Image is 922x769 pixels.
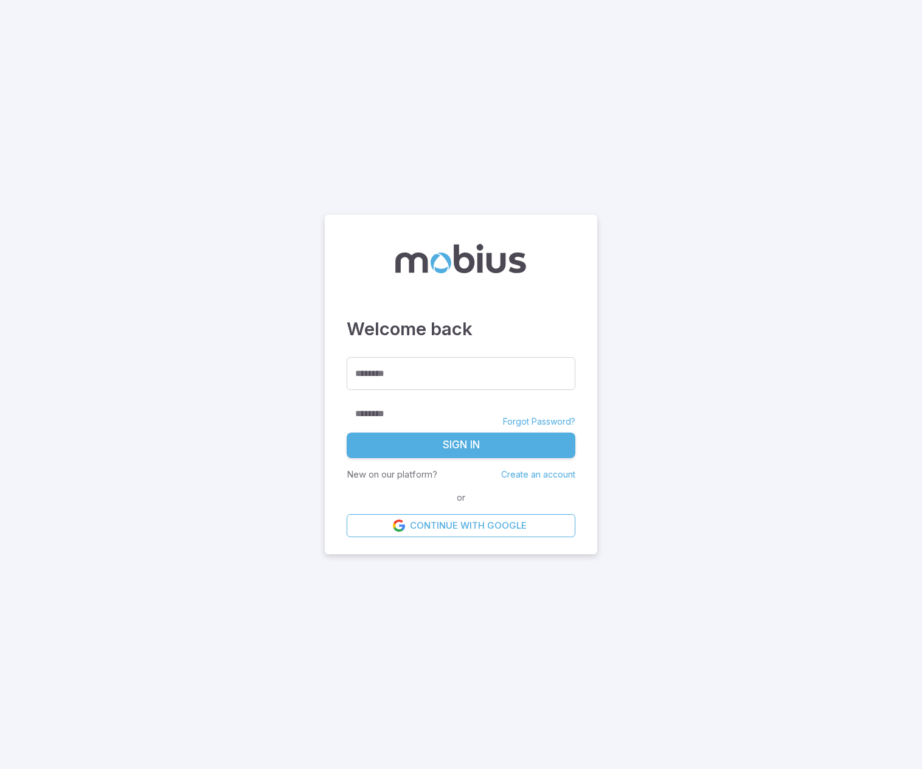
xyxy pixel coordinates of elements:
button: Sign In [347,433,575,458]
h3: Welcome back [347,316,575,343]
a: Continue with Google [347,514,575,537]
a: Create an account [501,469,575,479]
a: Forgot Password? [503,416,575,428]
p: New on our platform? [347,468,437,481]
span: or [454,491,468,504]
